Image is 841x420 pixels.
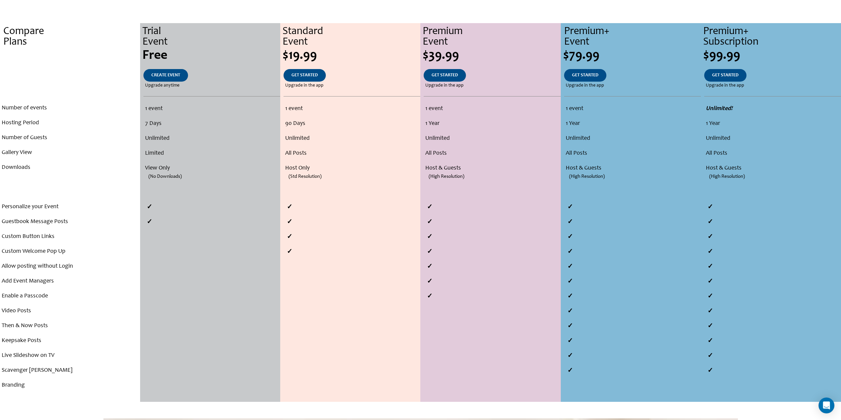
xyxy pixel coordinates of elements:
[151,73,180,78] span: CREATE EVENT
[819,398,834,413] div: Open Intercom Messenger
[145,161,278,176] li: View Only
[285,101,419,116] li: 1 event
[566,101,699,116] li: 1 event
[2,304,138,319] li: Video Posts
[2,131,138,145] li: Number of Guests
[566,161,699,176] li: Host & Guests
[566,131,699,146] li: Unlimited
[284,69,326,82] a: GET STARTED
[2,101,138,116] li: Number of events
[2,259,138,274] li: Allow posting without Login
[703,26,841,48] div: Premium+ Subscription
[2,348,138,363] li: Live Slideshow on TV
[145,146,278,161] li: Limited
[706,131,839,146] li: Unlimited
[2,200,138,214] li: Personalize your Event
[285,131,419,146] li: Unlimited
[2,333,138,348] li: Keepsake Posts
[2,378,138,393] li: Branding
[425,146,559,161] li: All Posts
[2,229,138,244] li: Custom Button Links
[704,69,746,82] a: GET STARTED
[2,116,138,131] li: Hosting Period
[69,73,71,78] span: .
[285,161,419,176] li: Host Only
[283,26,420,48] div: Standard Event
[69,83,71,88] span: .
[424,69,466,82] a: GET STARTED
[425,101,559,116] li: 1 event
[563,49,701,62] div: $79.99
[423,49,560,62] div: $39.99
[423,26,560,48] div: Premium Event
[285,82,324,90] span: Upgrade in the app
[283,49,420,62] div: $19.99
[285,146,419,161] li: All Posts
[432,73,458,78] span: GET STARTED
[2,289,138,304] li: Enable a Passcode
[145,101,278,116] li: 1 event
[2,145,138,160] li: Gallery View
[706,146,839,161] li: All Posts
[566,146,699,161] li: All Posts
[291,73,318,78] span: GET STARTED
[425,131,559,146] li: Unlimited
[429,169,464,184] span: (High Resolution)
[288,169,322,184] span: (Std Resolution)
[3,26,140,48] div: Compare Plans
[425,82,464,90] span: Upgrade in the app
[569,169,605,184] span: (High Resolution)
[285,116,419,131] li: 90 Days
[145,116,278,131] li: 7 Days
[706,161,839,176] li: Host & Guests
[709,169,745,184] span: (High Resolution)
[142,26,280,48] div: Trial Event
[566,116,699,131] li: 1 Year
[145,131,278,146] li: Unlimited
[2,244,138,259] li: Custom Welcome Pop Up
[706,116,839,131] li: 1 Year
[2,319,138,333] li: Then & Now Posts
[564,26,701,48] div: Premium+ Event
[703,49,841,62] div: $99.99
[142,49,280,62] div: Free
[2,363,138,378] li: Scavenger [PERSON_NAME]
[425,161,559,176] li: Host & Guests
[148,169,182,184] span: (No Downloads)
[572,73,598,78] span: GET STARTED
[564,69,606,82] a: GET STARTED
[143,69,188,82] a: CREATE EVENT
[706,82,744,90] span: Upgrade in the app
[2,160,138,175] li: Downloads
[68,49,72,62] span: .
[61,69,79,82] a: .
[2,274,138,289] li: Add Event Managers
[425,116,559,131] li: 1 Year
[145,82,179,90] span: Upgrade anytime
[566,82,604,90] span: Upgrade in the app
[712,73,739,78] span: GET STARTED
[706,106,733,112] strong: Unlimited!
[2,214,138,229] li: Guestbook Message Posts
